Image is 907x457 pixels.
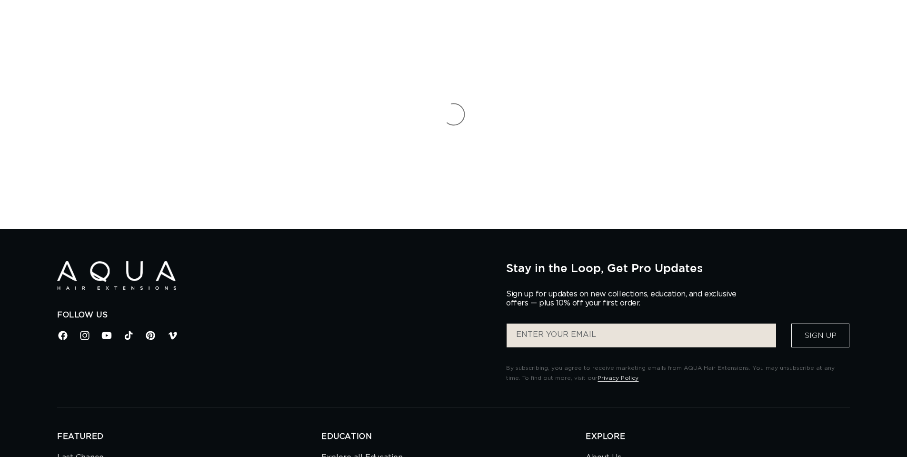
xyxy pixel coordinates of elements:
[507,324,776,347] input: ENTER YOUR EMAIL
[506,261,850,274] h2: Stay in the Loop, Get Pro Updates
[598,375,638,381] a: Privacy Policy
[586,432,850,442] h2: EXPLORE
[791,324,849,347] button: Sign Up
[57,261,176,290] img: Aqua Hair Extensions
[321,432,586,442] h2: EDUCATION
[57,432,321,442] h2: FEATURED
[506,363,850,384] p: By subscribing, you agree to receive marketing emails from AQUA Hair Extensions. You may unsubscr...
[57,310,492,320] h2: Follow Us
[506,290,744,308] p: Sign up for updates on new collections, education, and exclusive offers — plus 10% off your first...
